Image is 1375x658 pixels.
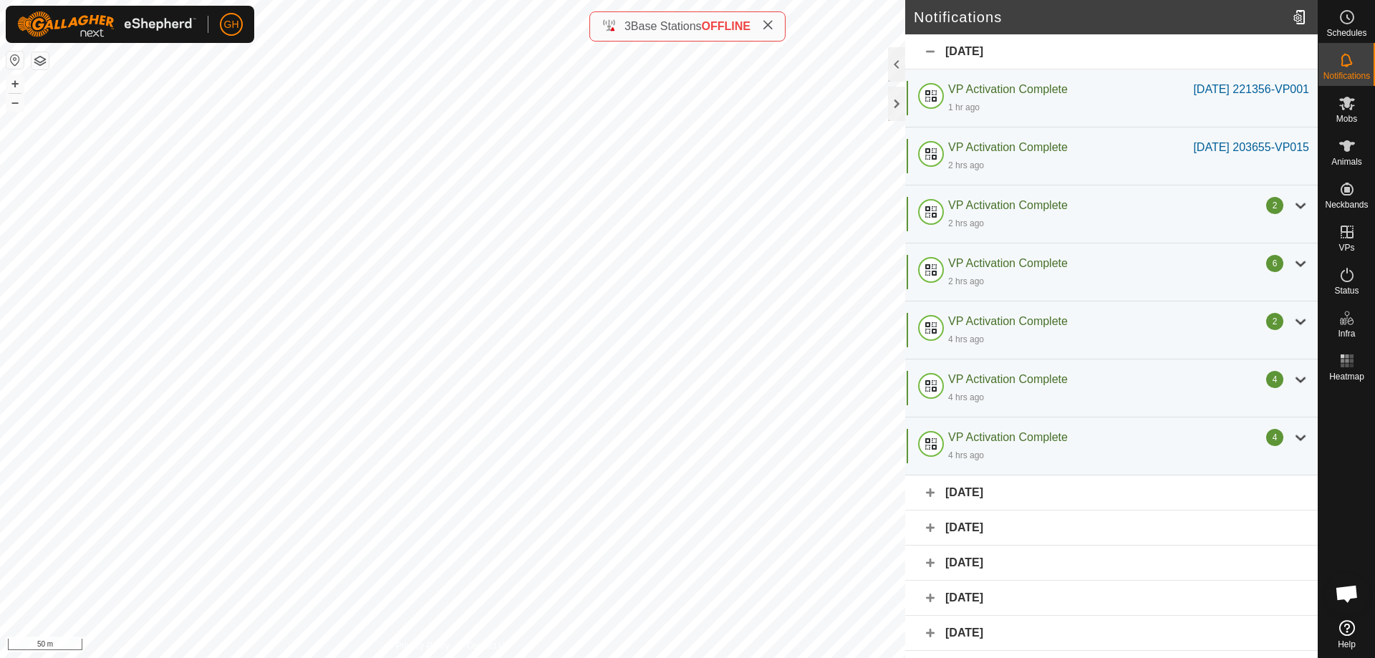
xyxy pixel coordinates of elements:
[6,94,24,111] button: –
[1266,371,1283,388] div: 4
[948,431,1068,443] span: VP Activation Complete
[1193,81,1309,98] div: [DATE] 221356-VP001
[914,9,1287,26] h2: Notifications
[17,11,196,37] img: Gallagher Logo
[1325,200,1368,209] span: Neckbands
[1266,197,1283,214] div: 2
[1338,640,1356,649] span: Help
[948,275,984,288] div: 2 hrs ago
[1318,614,1375,654] a: Help
[6,75,24,92] button: +
[948,391,984,404] div: 4 hrs ago
[6,52,24,69] button: Reset Map
[1336,115,1357,123] span: Mobs
[1329,372,1364,381] span: Heatmap
[1266,313,1283,330] div: 2
[905,475,1318,511] div: [DATE]
[1334,286,1359,295] span: Status
[948,83,1068,95] span: VP Activation Complete
[1193,139,1309,156] div: [DATE] 203655-VP015
[1331,158,1362,166] span: Animals
[1323,72,1370,80] span: Notifications
[905,511,1318,546] div: [DATE]
[631,20,702,32] span: Base Stations
[948,159,984,172] div: 2 hrs ago
[702,20,751,32] span: OFFLINE
[948,141,1068,153] span: VP Activation Complete
[948,315,1068,327] span: VP Activation Complete
[1326,29,1366,37] span: Schedules
[948,257,1068,269] span: VP Activation Complete
[948,333,984,346] div: 4 hrs ago
[624,20,631,32] span: 3
[948,373,1068,385] span: VP Activation Complete
[1266,255,1283,272] div: 6
[905,34,1318,69] div: [DATE]
[948,449,984,462] div: 4 hrs ago
[948,101,980,114] div: 1 hr ago
[1266,429,1283,446] div: 4
[905,616,1318,651] div: [DATE]
[948,199,1068,211] span: VP Activation Complete
[948,217,984,230] div: 2 hrs ago
[905,546,1318,581] div: [DATE]
[1338,243,1354,252] span: VPs
[32,52,49,69] button: Map Layers
[396,639,450,652] a: Privacy Policy
[1326,572,1369,615] div: Open chat
[467,639,509,652] a: Contact Us
[1338,329,1355,338] span: Infra
[224,17,239,32] span: GH
[905,581,1318,616] div: [DATE]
